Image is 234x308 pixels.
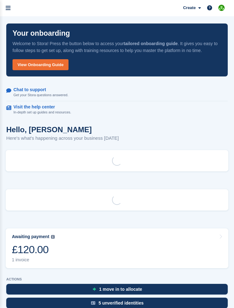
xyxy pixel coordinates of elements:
[13,110,71,115] p: In-depth set up guides and resources.
[12,234,49,239] div: Awaiting payment
[13,40,221,54] p: Welcome to Stora! Press the button below to access your . It gives you easy to follow steps to ge...
[13,92,68,98] p: Get your Stora questions answered.
[91,301,95,305] img: verify_identity-adf6edd0f0f0b5bbfe63781bf79b02c33cf7c696d77639b501bdc392416b5a36.svg
[99,287,142,292] div: 1 move in to allocate
[13,87,63,92] p: Chat to support
[13,59,69,70] a: View Onboarding Guide
[99,300,144,305] div: 5 unverified identities
[218,5,225,11] img: Andrew Lacey
[13,104,66,110] p: Visit the help center
[6,277,228,281] p: ACTIONS
[12,257,55,263] div: 1 invoice
[6,84,228,101] a: Chat to support Get your Stora questions answered.
[124,41,178,46] strong: tailored onboarding guide
[6,284,228,298] a: 1 move in to allocate
[12,243,55,256] div: £120.00
[6,228,228,268] a: Awaiting payment £120.00 1 invoice
[6,125,119,134] h1: Hello, [PERSON_NAME]
[6,101,228,118] a: Visit the help center In-depth set up guides and resources.
[183,5,196,11] span: Create
[13,30,70,37] p: Your onboarding
[93,287,96,291] img: move_ins_to_allocate_icon-fdf77a2bb77ea45bf5b3d319d69a93e2d87916cf1d5bf7949dd705db3b84f3ca.svg
[6,135,119,142] p: Here's what's happening across your business [DATE]
[51,235,55,239] img: icon-info-grey-7440780725fd019a000dd9b08b2336e03edf1995a4989e88bcd33f0948082b44.svg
